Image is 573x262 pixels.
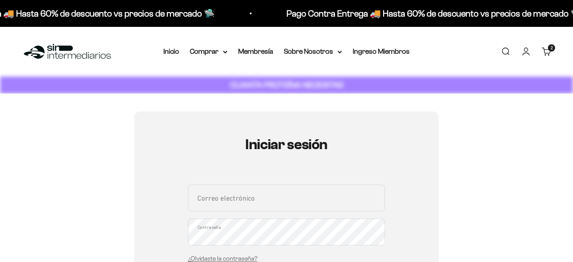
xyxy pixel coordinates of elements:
[353,47,410,55] a: Ingreso Miembros
[190,46,227,57] summary: Comprar
[551,46,553,50] span: 2
[230,80,343,90] strong: CUANTA PROTEÍNA NECESITAS
[238,47,273,55] a: Membresía
[188,137,385,152] h1: Iniciar sesión
[188,255,257,262] a: ¿Olvidaste la contraseña?
[163,47,179,55] a: Inicio
[284,46,342,57] summary: Sobre Nosotros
